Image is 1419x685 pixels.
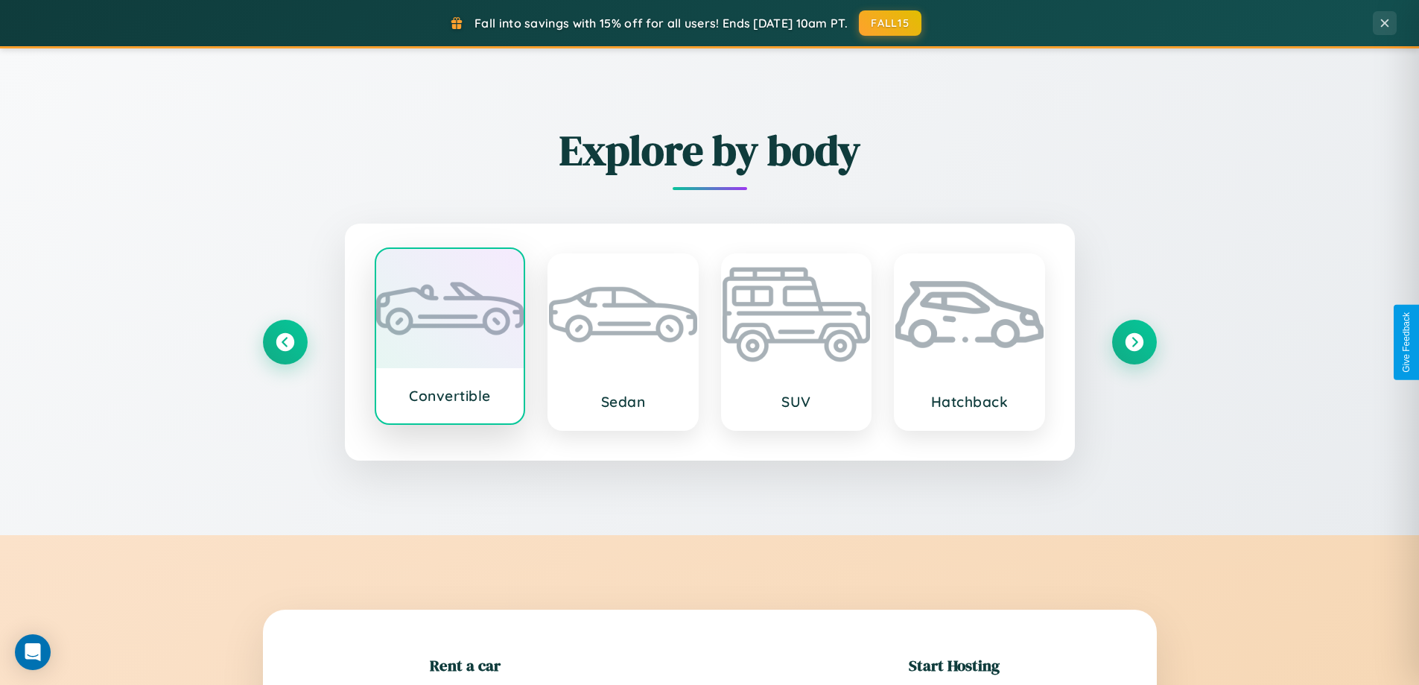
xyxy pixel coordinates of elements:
[909,654,1000,676] h2: Start Hosting
[564,393,682,411] h3: Sedan
[474,16,848,31] span: Fall into savings with 15% off for all users! Ends [DATE] 10am PT.
[1401,312,1412,373] div: Give Feedback
[910,393,1029,411] h3: Hatchback
[737,393,856,411] h3: SUV
[859,10,921,36] button: FALL15
[430,654,501,676] h2: Rent a car
[391,387,509,405] h3: Convertible
[263,121,1157,179] h2: Explore by body
[15,634,51,670] div: Open Intercom Messenger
